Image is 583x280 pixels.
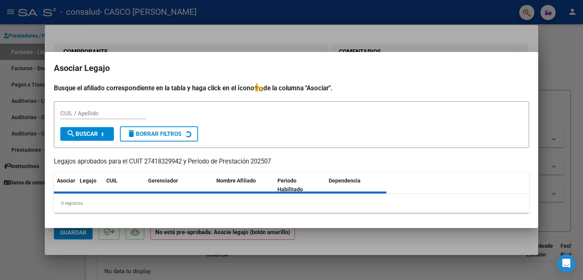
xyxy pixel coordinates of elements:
span: Legajo [80,178,96,184]
span: Gerenciador [148,178,178,184]
span: Nombre Afiliado [216,178,256,184]
h4: Busque el afiliado correspondiente en la tabla y haga click en el ícono de la columna "Asociar". [54,83,529,93]
datatable-header-cell: CUIL [103,173,145,198]
span: CUIL [106,178,118,184]
div: 0 registros [54,194,529,213]
div: Open Intercom Messenger [557,254,575,272]
datatable-header-cell: Asociar [54,173,77,198]
datatable-header-cell: Dependencia [326,173,387,198]
span: Asociar [57,178,75,184]
span: Dependencia [329,178,361,184]
datatable-header-cell: Nombre Afiliado [213,173,274,198]
span: Periodo Habilitado [277,178,303,192]
datatable-header-cell: Periodo Habilitado [274,173,326,198]
mat-icon: delete [127,129,136,138]
span: Buscar [66,131,98,137]
mat-icon: search [66,129,76,138]
span: Borrar Filtros [127,131,181,137]
button: Borrar Filtros [120,126,198,142]
datatable-header-cell: Legajo [77,173,103,198]
datatable-header-cell: Gerenciador [145,173,213,198]
h2: Asociar Legajo [54,61,529,76]
button: Buscar [60,127,114,141]
p: Legajos aprobados para el CUIT 27418329942 y Período de Prestación 202507 [54,157,529,167]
